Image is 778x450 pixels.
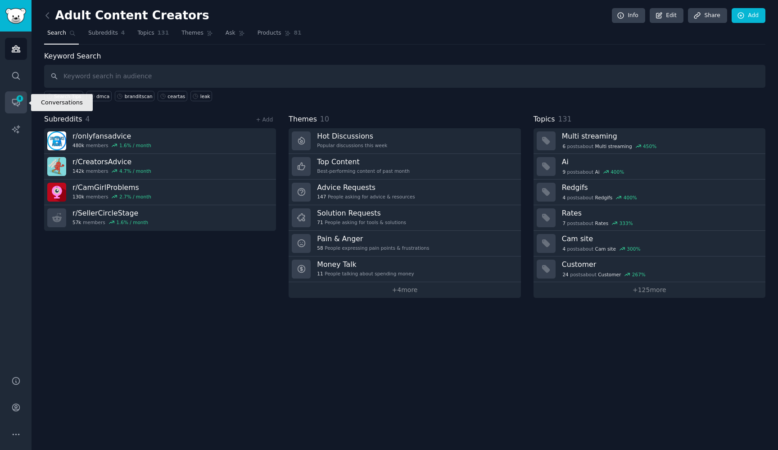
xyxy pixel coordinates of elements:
h3: r/ CreatorsAdvice [72,157,151,166]
div: dmca [96,93,109,99]
div: 2.7 % / month [119,193,151,200]
div: members [72,142,151,148]
a: Cam site4postsaboutCam site300% [534,231,765,256]
a: Info [612,8,645,23]
a: Ask [222,26,248,45]
span: 11 [317,270,323,277]
a: Themes [178,26,216,45]
h3: Redgifs [562,183,759,192]
div: 1.6 % / month [119,142,151,148]
h3: r/ SellerCircleStage [72,208,148,218]
h3: Pain & Anger [317,234,429,243]
div: 400 % [611,169,624,175]
div: 400 % [624,194,637,201]
div: members [72,168,151,174]
span: 131 [558,115,571,123]
h3: Hot Discussions [317,131,387,141]
span: Themes [289,114,317,125]
span: 147 [317,193,326,200]
a: Search [44,26,79,45]
h3: Ai [562,157,759,166]
h3: r/ onlyfansadvice [72,131,151,141]
span: Ai [595,169,600,175]
div: post s about [562,168,625,176]
span: 4 [86,115,90,123]
div: 333 % [620,220,633,226]
span: 4 [562,194,565,201]
div: 267 % [632,271,646,278]
span: Search [47,29,66,37]
input: Keyword search in audience [44,65,765,88]
span: 71 [317,219,323,225]
h3: Top Content [317,157,410,166]
span: 9 [562,169,565,175]
div: 4.7 % / month [119,168,151,174]
a: Ai9postsaboutAi400% [534,154,765,180]
button: Search Tips [44,91,83,101]
div: 300 % [627,246,640,252]
span: 480k [72,142,84,148]
a: Add [732,8,765,23]
div: People talking about spending money [317,270,414,277]
a: Multi streaming6postsaboutMulti streaming450% [534,128,765,154]
a: Rates7postsaboutRates333% [534,205,765,231]
div: 1.6 % / month [116,219,148,225]
a: r/CreatorsAdvice142kmembers4.7% / month [44,154,276,180]
a: Hot DiscussionsPopular discussions this week [289,128,520,154]
span: 8 [16,95,24,102]
div: post s about [562,219,634,227]
span: 81 [294,29,302,37]
a: branditscan [115,91,155,101]
a: 8 [5,91,27,113]
h3: Rates [562,208,759,218]
img: onlyfansadvice [47,131,66,150]
h3: Advice Requests [317,183,415,192]
span: 6 [562,143,565,149]
span: Topics [534,114,555,125]
div: post s about [562,142,657,150]
a: Pain & Anger58People expressing pain points & frustrations [289,231,520,256]
div: branditscan [125,93,153,99]
span: Customer [598,271,621,278]
h3: Money Talk [317,260,414,269]
a: leak [190,91,212,101]
a: Top ContentBest-performing content of past month [289,154,520,180]
a: r/onlyfansadvice480kmembers1.6% / month [44,128,276,154]
a: Topics131 [134,26,172,45]
span: Redgifs [595,194,613,201]
a: +125more [534,282,765,298]
span: Subreddits [88,29,118,37]
a: Products81 [254,26,305,45]
span: Products [258,29,281,37]
a: + Add [256,117,273,123]
span: Multi streaming [595,143,632,149]
div: leak [200,93,210,99]
span: 24 [562,271,568,278]
div: 450 % [643,143,656,149]
a: ceartas [158,91,187,101]
span: Rates [595,220,609,226]
span: 10 [320,115,329,123]
img: CreatorsAdvice [47,157,66,176]
a: r/CamGirlProblems130kmembers2.7% / month [44,180,276,205]
div: Popular discussions this week [317,142,387,148]
span: 58 [317,245,323,251]
div: People asking for advice & resources [317,193,415,200]
span: 7 [562,220,565,226]
div: members [72,193,151,200]
span: 4 [121,29,125,37]
label: Keyword Search [44,52,101,60]
a: +4more [289,282,520,298]
div: post s about [562,245,641,253]
span: Topics [137,29,154,37]
div: post s about [562,270,647,279]
a: Edit [650,8,683,23]
span: Themes [181,29,204,37]
h2: Adult Content Creators [44,9,209,23]
span: 130k [72,193,84,200]
h3: r/ CamGirlProblems [72,183,151,192]
a: Subreddits4 [85,26,128,45]
div: ceartas [167,93,185,99]
span: 131 [158,29,169,37]
span: Search Tips [54,93,81,99]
